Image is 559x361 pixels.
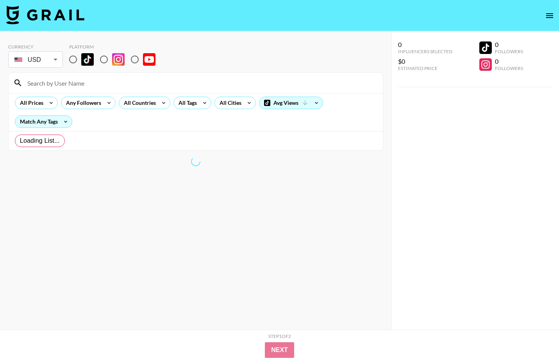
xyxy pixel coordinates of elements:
input: Search by User Name [23,77,378,89]
img: Instagram [112,53,125,66]
div: USD [10,53,61,66]
div: Influencers Selected [398,48,452,54]
div: Estimated Price [398,65,452,71]
div: Any Followers [61,97,103,109]
div: Match Any Tags [15,116,72,128]
button: Next [265,342,294,358]
div: Avg Views [259,97,323,109]
span: Refreshing exchangeRatesNew, bookers, clients, talent, talent... [189,155,202,168]
div: Step 1 of 2 [268,333,291,339]
div: All Tags [174,97,198,109]
img: TikTok [81,53,94,66]
div: 0 [495,57,523,65]
img: YouTube [143,53,155,66]
div: Currency [8,44,63,50]
div: All Cities [215,97,243,109]
div: Followers [495,48,523,54]
div: 0 [398,41,452,48]
div: 0 [495,41,523,48]
div: All Prices [15,97,45,109]
button: open drawer [542,8,557,23]
div: Platform [69,44,162,50]
span: Loading List... [20,136,60,145]
img: Grail Talent [6,5,84,24]
div: $0 [398,57,452,65]
div: All Countries [119,97,157,109]
div: Followers [495,65,523,71]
